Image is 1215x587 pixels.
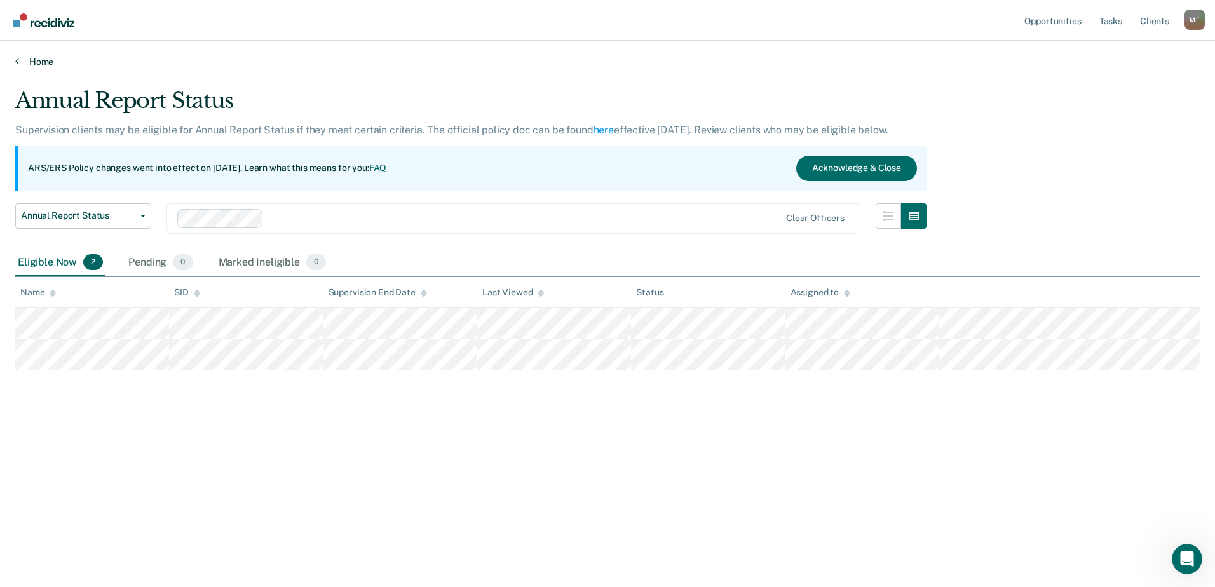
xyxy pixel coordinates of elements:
span: 0 [173,254,193,271]
a: FAQ [369,163,387,173]
a: here [594,124,614,136]
p: ARS/ERS Policy changes went into effect on [DATE]. Learn what this means for you: [28,162,386,175]
div: Annual Report Status [15,88,927,124]
iframe: Intercom live chat [1172,544,1202,574]
div: SID [174,287,200,298]
div: Clear officers [786,213,845,224]
div: Last Viewed [482,287,544,298]
div: Assigned to [791,287,850,298]
span: Annual Report Status [21,210,135,221]
div: Status [636,287,663,298]
a: Home [15,56,1200,67]
div: M F [1184,10,1205,30]
img: Recidiviz [13,13,74,27]
div: Supervision End Date [329,287,427,298]
div: Pending0 [126,249,195,277]
button: Acknowledge & Close [796,156,917,181]
span: 2 [83,254,103,271]
div: Eligible Now2 [15,249,105,277]
p: Supervision clients may be eligible for Annual Report Status if they meet certain criteria. The o... [15,124,888,136]
button: Profile dropdown button [1184,10,1205,30]
div: Marked Ineligible0 [216,249,329,277]
button: Annual Report Status [15,203,151,229]
span: 0 [306,254,326,271]
div: Name [20,287,56,298]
